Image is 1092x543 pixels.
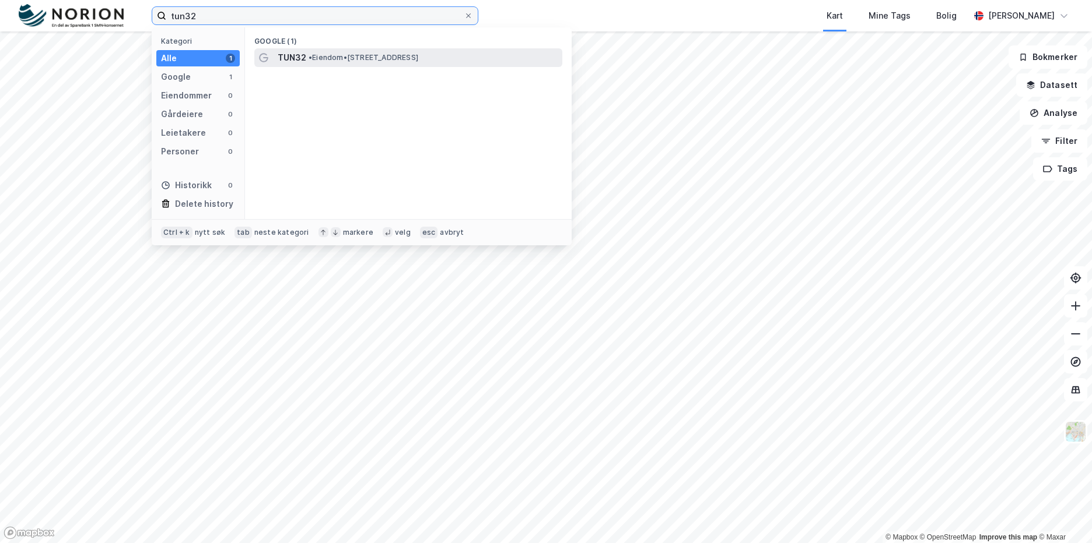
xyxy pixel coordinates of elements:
[1020,101,1087,125] button: Analyse
[226,91,235,100] div: 0
[309,53,418,62] span: Eiendom • [STREET_ADDRESS]
[1065,421,1087,443] img: Z
[195,228,226,237] div: nytt søk
[343,228,373,237] div: markere
[245,27,572,48] div: Google (1)
[226,128,235,137] div: 0
[254,228,309,237] div: neste kategori
[161,89,212,103] div: Eiendommer
[1033,157,1087,181] button: Tags
[226,181,235,190] div: 0
[161,126,206,140] div: Leietakere
[161,37,240,45] div: Kategori
[235,227,252,238] div: tab
[827,9,843,23] div: Kart
[161,144,199,158] div: Personer
[979,533,1037,541] a: Improve this map
[226,54,235,63] div: 1
[161,51,177,65] div: Alle
[161,70,191,84] div: Google
[309,53,312,62] span: •
[175,197,233,211] div: Delete history
[226,147,235,156] div: 0
[869,9,911,23] div: Mine Tags
[1034,487,1092,543] iframe: Chat Widget
[161,227,192,238] div: Ctrl + k
[1034,487,1092,543] div: Kontrollprogram for chat
[1009,45,1087,69] button: Bokmerker
[226,72,235,82] div: 1
[988,9,1055,23] div: [PERSON_NAME]
[936,9,957,23] div: Bolig
[226,110,235,119] div: 0
[19,4,124,28] img: norion-logo.80e7a08dc31c2e691866.png
[420,227,438,238] div: esc
[1031,129,1087,153] button: Filter
[1016,73,1087,97] button: Datasett
[161,107,203,121] div: Gårdeiere
[278,51,306,65] span: TUN32
[440,228,464,237] div: avbryt
[885,533,918,541] a: Mapbox
[3,526,55,540] a: Mapbox homepage
[161,178,212,192] div: Historikk
[395,228,411,237] div: velg
[920,533,977,541] a: OpenStreetMap
[166,7,464,24] input: Søk på adresse, matrikkel, gårdeiere, leietakere eller personer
